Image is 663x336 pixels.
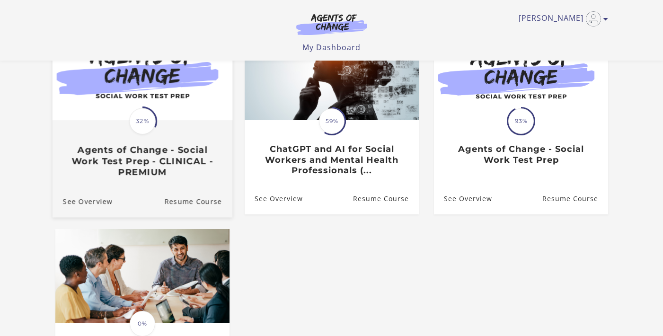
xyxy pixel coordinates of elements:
[519,11,603,27] a: Toggle menu
[302,42,361,53] a: My Dashboard
[129,108,156,134] span: 32%
[52,185,112,217] a: Agents of Change - Social Work Test Prep - CLINICAL - PREMIUM: See Overview
[508,108,534,134] span: 93%
[444,144,598,165] h3: Agents of Change - Social Work Test Prep
[255,144,408,176] h3: ChatGPT and AI for Social Workers and Mental Health Professionals (...
[353,183,418,214] a: ChatGPT and AI for Social Workers and Mental Health Professionals (...: Resume Course
[62,144,221,177] h3: Agents of Change - Social Work Test Prep - CLINICAL - PREMIUM
[164,185,232,217] a: Agents of Change - Social Work Test Prep - CLINICAL - PREMIUM: Resume Course
[245,183,303,214] a: ChatGPT and AI for Social Workers and Mental Health Professionals (...: See Overview
[286,13,377,35] img: Agents of Change Logo
[319,108,345,134] span: 59%
[542,183,608,214] a: Agents of Change - Social Work Test Prep: Resume Course
[434,183,492,214] a: Agents of Change - Social Work Test Prep: See Overview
